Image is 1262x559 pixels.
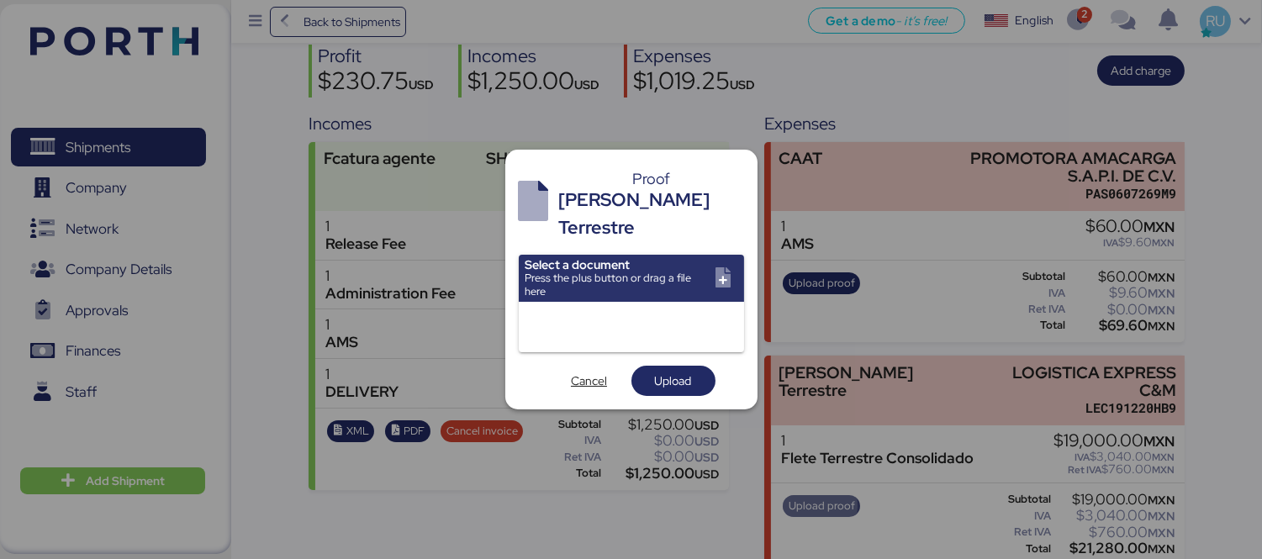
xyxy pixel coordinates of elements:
button: Cancel [547,366,631,396]
span: Cancel [571,371,607,391]
span: Upload [655,371,692,391]
div: Proof [559,171,744,187]
button: Upload [631,366,715,396]
div: [PERSON_NAME] Terrestre [559,187,744,241]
